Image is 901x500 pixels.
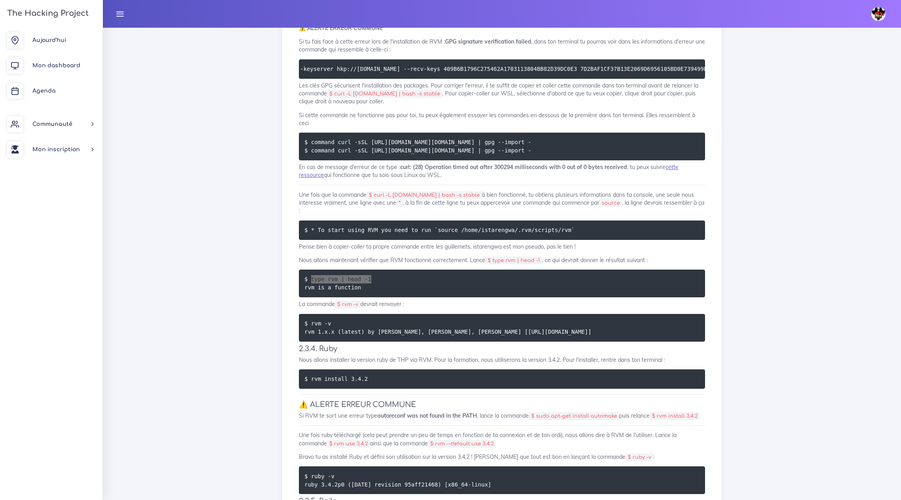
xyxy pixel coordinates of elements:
[299,163,705,179] p: En cas de message d'erreur de ce type : , tu peux suivre qui fonctionne que tu sois sous Linux ou...
[32,37,66,43] span: Aujourd'hui
[304,319,593,336] code: $ rvm -v rvm 1.x.x (latest) by [PERSON_NAME], [PERSON_NAME], [PERSON_NAME] [[URL][DOMAIN_NAME]]
[299,431,705,447] p: Une fois ruby téléchargé (cela peut prendre un peu de temps en fonction de ta connexion et de ton...
[304,375,370,383] code: $ rvm install 3.4.2
[335,300,360,308] code: $ rvm -v
[529,412,619,420] code: $ sudo apt-get install automake
[304,472,494,489] code: $ ruby -v ruby 3.4.2p0 ([DATE] revision 95aff21468) [x86_64-linux]
[485,257,542,264] code: $ type rvm | head -1
[299,356,705,364] p: Nous allons installer la version ruby de THP via RVM. Pour la formation, nous utiliserons la vers...
[871,7,886,21] img: avatar
[327,90,442,98] code: $ curl -L [DOMAIN_NAME] | bash -s stable
[299,300,705,308] p: La commande devrait renvoyer :
[299,344,705,353] h4: 2.3.4. Ruby
[428,440,496,448] code: $ rvm --default use 3.4.2
[304,226,577,234] code: $ * To start using RVM you need to run `source /home/istarengwa/.rvm/scripts/rvm`
[445,38,531,45] strong: GPG signature verification failed
[650,412,700,420] code: $ rvm install 3.4.2
[299,412,705,420] p: Si RVM te sort une erreur type , lance la commande puis relance
[299,256,705,264] p: Nous allons maintenant vérifier que RVM fonctionne correctement. Lance , ce qui devrait donner le...
[400,163,627,171] strong: curl: (28) Operation timed out after 300294 milliseconds with 0 out of 0 bytes received
[299,163,679,179] a: cette ressource
[304,138,534,155] code: $ command curl -sSL [URL][DOMAIN_NAME][DOMAIN_NAME] | gpg --import - $ command curl -sSL [URL][DO...
[299,191,705,215] p: Une fois que la commande à bien fonctionné, tu obtiens plusieurs informations dans ta console, un...
[304,275,371,292] code: $ type rvm | head -1 rvm is a function
[327,440,370,448] code: $ rvm use 3.4.2
[599,199,622,207] code: source
[299,453,705,461] p: Bravo tu as installé Ruby et défini son utilisation sur la version 3.4.2 ! [PERSON_NAME] que tout...
[625,453,653,461] code: $ ruby -v
[32,63,80,68] span: Mon dashboard
[5,9,89,18] h3: The Hacking Project
[32,88,55,94] span: Agenda
[299,25,383,32] strong: ⚠️ ALERTE ERREUR COMMUNE
[32,121,72,127] span: Communauté
[299,243,705,251] p: Pense bien à copier-coller ta propre commande entre les guillemets, istarengwa est mon pseudo, pa...
[367,191,482,199] code: $ curl -L [DOMAIN_NAME] | bash -s stable
[32,146,80,152] span: Mon inscription
[377,412,477,419] strong: autoreconf was not found in the PATH
[299,38,705,54] p: Si tu fais face à cette erreur lors de l'installation de RVM : , dans ton terminal tu pourras voi...
[299,111,705,127] p: Si cette commande ne fonctionne pas pour toi, tu peux également essayer les commandes en dessous ...
[277,65,716,73] code: $ gpg --keyserver hkp://[DOMAIN_NAME] --recv-keys 409B6B1796C275462A1703113804BB82D39DC0E3 7D2BAF...
[299,82,705,106] p: Les clés GPG sécurisent l'installation des packages. Pour corriger l'erreur, il te suffit de copi...
[299,400,705,409] h4: ⚠️ ALERTE ERREUR COMMUNE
